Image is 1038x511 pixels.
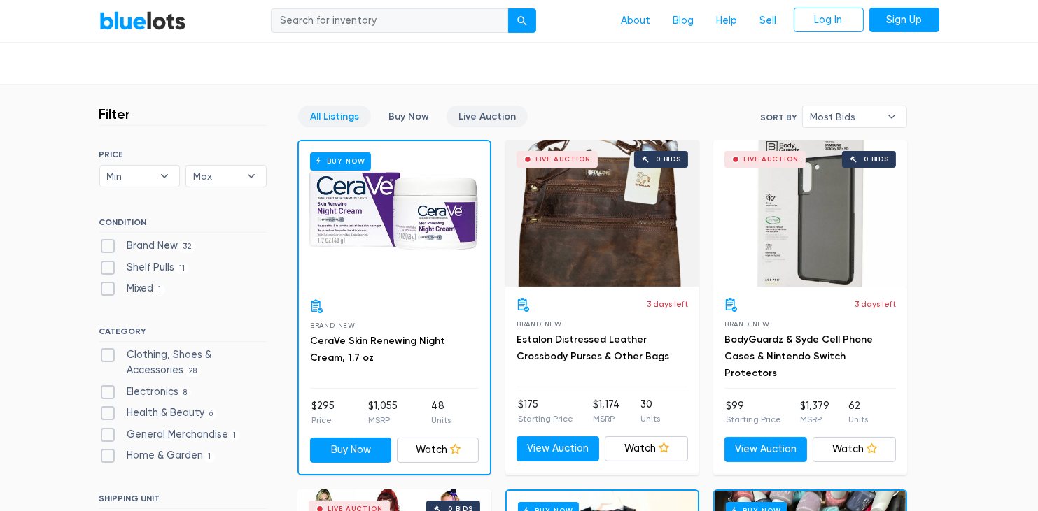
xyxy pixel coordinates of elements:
[99,448,216,463] label: Home & Garden
[237,166,266,187] b: ▾
[760,111,797,124] label: Sort By
[311,414,335,426] p: Price
[99,10,186,31] a: BlueLots
[877,106,906,127] b: ▾
[99,281,166,296] label: Mixed
[864,156,889,163] div: 0 bids
[311,398,335,426] li: $295
[749,8,788,34] a: Sell
[726,413,781,426] p: Starting Price
[517,320,562,328] span: Brand New
[848,413,868,426] p: Units
[724,320,770,328] span: Brand New
[310,438,392,463] a: Buy Now
[517,333,669,362] a: Estalon Distressed Leather Crossbody Purses & Other Bags
[794,8,864,33] a: Log In
[662,8,706,34] a: Blog
[99,326,267,342] h6: CATEGORY
[593,397,620,425] li: $1,174
[869,8,939,33] a: Sign Up
[605,436,688,461] a: Watch
[99,405,218,421] label: Health & Beauty
[743,156,799,163] div: Live Auction
[505,140,699,287] a: Live Auction 0 bids
[193,166,239,187] span: Max
[447,106,528,127] a: Live Auction
[178,241,197,252] span: 32
[706,8,749,34] a: Help
[298,106,371,127] a: All Listings
[271,8,509,34] input: Search for inventory
[99,106,131,122] h3: Filter
[204,452,216,463] span: 1
[154,285,166,296] span: 1
[517,436,600,461] a: View Auction
[368,398,398,426] li: $1,055
[640,412,660,425] p: Units
[99,494,267,509] h6: SHIPPING UNIT
[377,106,441,127] a: Buy Now
[518,397,573,425] li: $175
[855,298,896,310] p: 3 days left
[713,140,907,287] a: Live Auction 0 bids
[184,366,202,377] span: 28
[535,156,591,163] div: Live Auction
[99,260,190,275] label: Shelf Pulls
[99,217,267,233] h6: CONDITION
[810,106,880,127] span: Most Bids
[813,437,896,462] a: Watch
[724,333,873,379] a: BodyGuardz & Syde Cell Phone Cases & Nintendo Switch Protectors
[593,412,620,425] p: MSRP
[724,437,808,462] a: View Auction
[431,398,451,426] li: 48
[99,427,241,442] label: General Merchandise
[310,152,371,170] h6: Buy Now
[368,414,398,426] p: MSRP
[107,166,153,187] span: Min
[99,347,267,377] label: Clothing, Shoes & Accessories
[310,322,356,329] span: Brand New
[397,438,479,463] a: Watch
[647,298,688,310] p: 3 days left
[726,398,781,426] li: $99
[848,398,868,426] li: 62
[205,408,218,419] span: 6
[229,430,241,441] span: 1
[518,412,573,425] p: Starting Price
[800,413,829,426] p: MSRP
[656,156,681,163] div: 0 bids
[175,263,190,274] span: 11
[431,414,451,426] p: Units
[99,384,192,400] label: Electronics
[99,238,197,254] label: Brand New
[299,141,490,288] a: Buy Now
[310,335,445,364] a: CeraVe Skin Renewing Night Cream, 1.7 oz
[640,397,660,425] li: 30
[99,150,267,159] h6: PRICE
[179,387,192,398] span: 8
[150,166,179,187] b: ▾
[610,8,662,34] a: About
[800,398,829,426] li: $1,379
